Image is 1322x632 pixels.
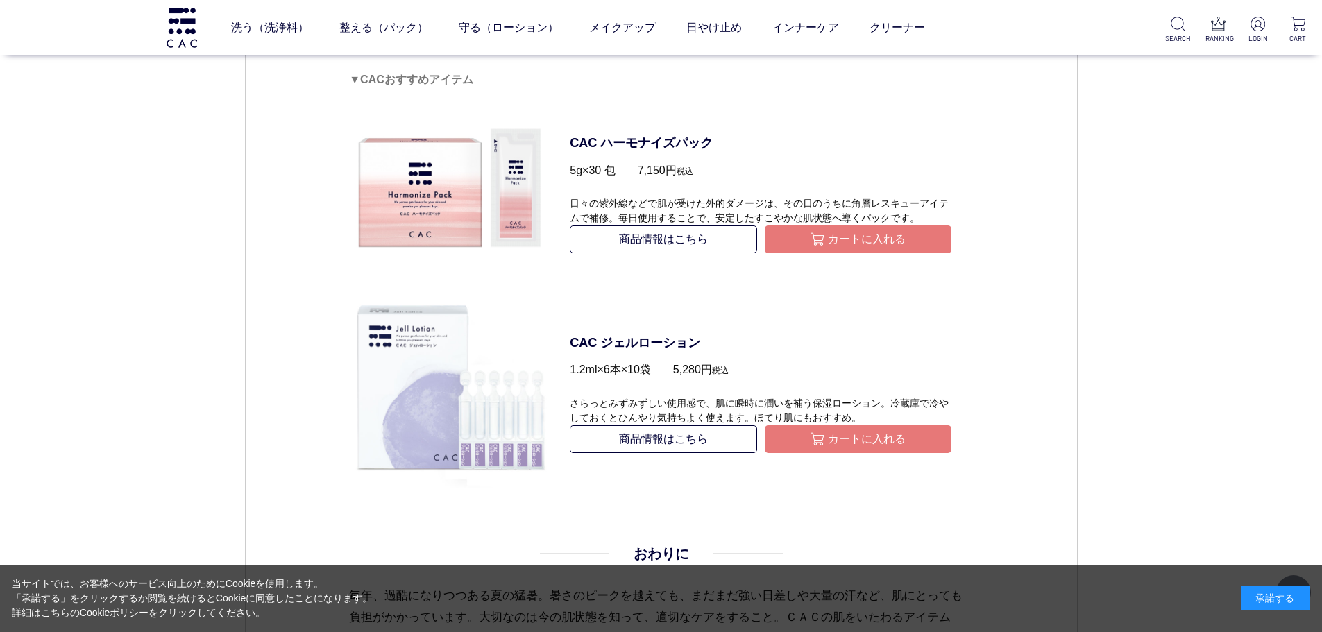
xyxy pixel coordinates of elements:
a: クリーナー [870,8,925,47]
p: SEARCH [1165,33,1191,44]
img: CAC ハーモナイズパック [349,88,549,288]
button: カートに入れる [765,225,951,253]
img: logo [164,8,199,47]
a: 商品情報はこちら [570,425,756,453]
a: メイクアップ [589,8,656,47]
a: 守る（ローション） [459,8,559,47]
p: CART [1285,33,1311,44]
a: 日やけ止め [686,8,742,47]
a: CART [1285,17,1311,44]
span: 税込 [712,366,729,375]
a: 整える（パック） [339,8,428,47]
img: CAC ジェルローション [349,288,549,488]
h4: おわりに [634,543,689,564]
button: カートに入れる [765,425,951,453]
span: ▼CACおすすめアイテム [349,74,473,85]
a: SEARCH [1165,17,1191,44]
a: RANKING [1205,17,1231,44]
p: 5g×30 包 7,150円 [570,162,951,179]
p: CAC ジェルローション [570,334,951,352]
div: 承諾する [1241,586,1310,610]
a: 洗う（洗浄料） [231,8,309,47]
p: さらっとみずみずしい使用感で、肌に瞬時に潤いを補う保湿ローション。冷蔵庫で冷やしておくとひんやり気持ちよく使えます。ほてり肌にもおすすめ。 [570,378,951,425]
a: Cookieポリシー [80,607,149,618]
a: CAC ジェルローション 1.2ml×6本×10袋 5,280円税込 [570,334,951,379]
p: 日々の紫外線などで肌が受けた外的ダメージは、その日のうちに角層レスキューアイテムで補修。毎日使用することで、安定したすこやかな肌状態へ導くパックです。 [570,179,951,225]
p: LOGIN [1245,33,1271,44]
a: LOGIN [1245,17,1271,44]
a: CAC ハーモナイズパック 5g×30 包 7,150円税込 [570,134,951,179]
span: 税込 [677,166,693,176]
p: CAC ハーモナイズパック [570,134,951,153]
p: RANKING [1205,33,1231,44]
div: 当サイトでは、お客様へのサービス向上のためにCookieを使用します。 「承諾する」をクリックするか閲覧を続けるとCookieに同意したことになります。 詳細はこちらの をクリックしてください。 [12,577,373,620]
a: インナーケア [772,8,839,47]
a: 商品情報はこちら [570,225,756,253]
p: 1.2ml×6本×10袋 5,280円 [570,361,951,378]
